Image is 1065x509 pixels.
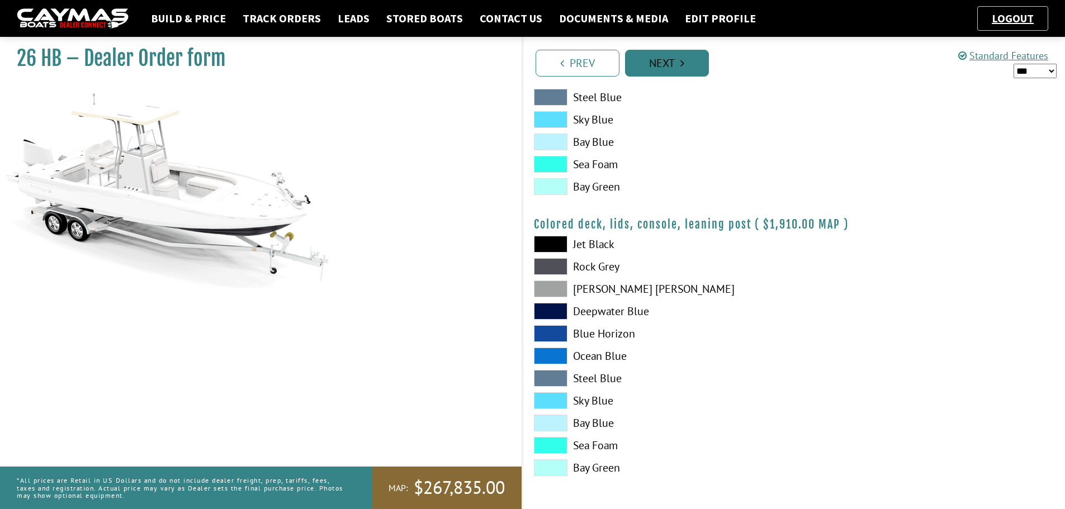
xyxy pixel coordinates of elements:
a: Next [625,50,709,77]
label: Sea Foam [534,156,783,173]
label: Bay Blue [534,134,783,150]
a: MAP:$267,835.00 [372,467,522,509]
h4: Colored deck, lids, console, leaning post ( ) [534,217,1054,231]
p: *All prices are Retail in US Dollars and do not include dealer freight, prep, tariffs, fees, taxe... [17,471,347,505]
label: Sea Foam [534,437,783,454]
label: Jet Black [534,236,783,253]
span: $1,910.00 MAP [763,217,840,231]
label: Steel Blue [534,370,783,387]
a: Edit Profile [679,11,761,26]
a: Track Orders [237,11,326,26]
a: Stored Boats [381,11,468,26]
a: Build & Price [145,11,231,26]
a: Logout [986,11,1039,25]
label: Deepwater Blue [534,303,783,320]
label: Steel Blue [534,89,783,106]
a: Contact Us [474,11,548,26]
span: $267,835.00 [414,476,505,500]
a: Standard Features [958,49,1048,62]
label: Bay Blue [534,415,783,431]
label: Bay Green [534,459,783,476]
img: caymas-dealer-connect-2ed40d3bc7270c1d8d7ffb4b79bf05adc795679939227970def78ec6f6c03838.gif [17,8,129,29]
label: Blue Horizon [534,325,783,342]
label: Rock Grey [534,258,783,275]
a: Documents & Media [553,11,674,26]
a: Prev [536,50,619,77]
h1: 26 HB – Dealer Order form [17,46,494,71]
label: Sky Blue [534,392,783,409]
label: Bay Green [534,178,783,195]
span: MAP: [389,482,408,494]
label: Sky Blue [534,111,783,128]
label: Ocean Blue [534,348,783,364]
label: [PERSON_NAME] [PERSON_NAME] [534,280,783,297]
a: Leads [332,11,375,26]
